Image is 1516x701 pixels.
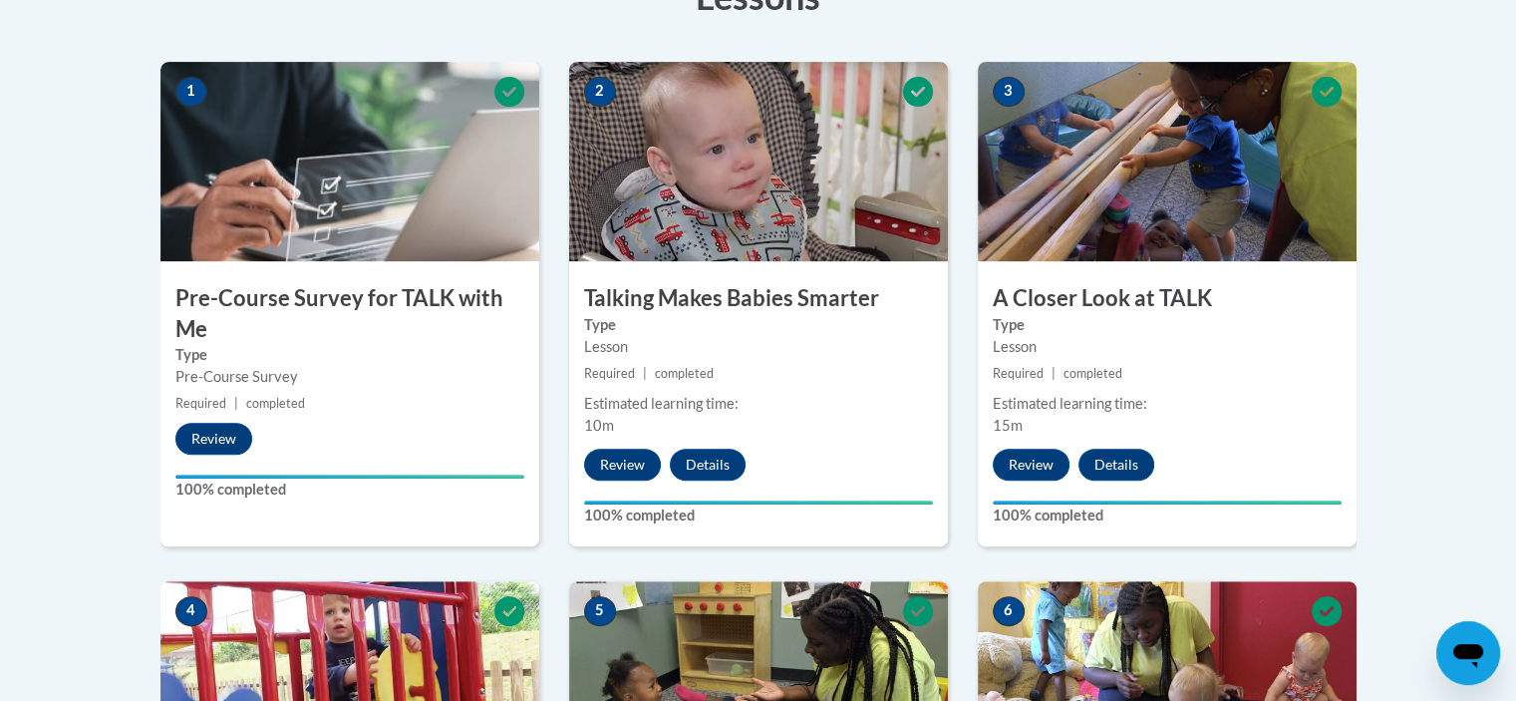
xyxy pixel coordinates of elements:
[670,449,746,481] button: Details
[993,501,1342,505] div: Your progress
[1078,449,1154,481] button: Details
[175,344,524,366] label: Type
[584,336,933,358] div: Lesson
[246,396,305,411] span: completed
[160,62,539,261] img: Course Image
[978,62,1357,261] img: Course Image
[1052,366,1056,381] span: |
[655,366,714,381] span: completed
[1436,621,1500,685] iframe: Button to launch messaging window
[993,596,1025,626] span: 6
[993,505,1342,526] label: 100% completed
[584,505,933,526] label: 100% completed
[993,77,1025,107] span: 3
[584,393,933,415] div: Estimated learning time:
[175,423,252,455] button: Review
[584,417,614,434] span: 10m
[643,366,647,381] span: |
[175,475,524,479] div: Your progress
[569,283,948,314] h3: Talking Makes Babies Smarter
[1063,366,1122,381] span: completed
[993,336,1342,358] div: Lesson
[175,396,226,411] span: Required
[584,314,933,336] label: Type
[584,77,616,107] span: 2
[234,396,238,411] span: |
[993,449,1069,481] button: Review
[584,501,933,505] div: Your progress
[175,596,207,626] span: 4
[175,366,524,388] div: Pre-Course Survey
[993,366,1044,381] span: Required
[993,417,1023,434] span: 15m
[993,314,1342,336] label: Type
[584,449,661,481] button: Review
[978,283,1357,314] h3: A Closer Look at TALK
[569,62,948,261] img: Course Image
[584,366,635,381] span: Required
[584,596,616,626] span: 5
[175,77,207,107] span: 1
[993,393,1342,415] div: Estimated learning time:
[175,479,524,501] label: 100% completed
[160,283,539,345] h3: Pre-Course Survey for TALK with Me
